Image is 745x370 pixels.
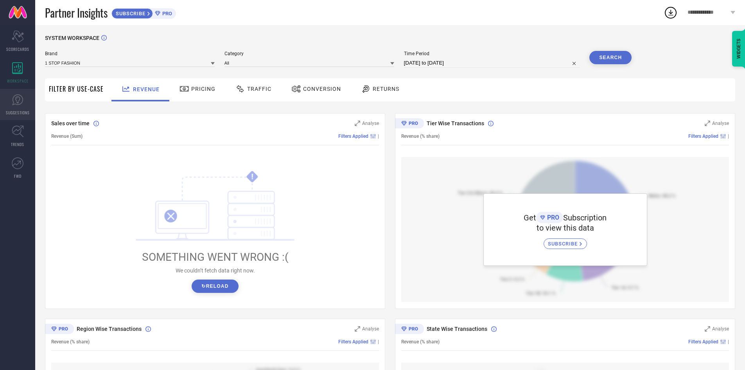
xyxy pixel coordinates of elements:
span: Time Period [404,51,580,56]
span: Revenue (% share) [401,339,440,345]
span: Region Wise Transactions [77,326,142,332]
span: Filters Applied [338,339,368,345]
span: Filters Applied [688,339,718,345]
span: Category [224,51,394,56]
span: Analyse [362,121,379,126]
a: SUBSCRIBE [544,233,587,249]
span: Analyse [712,326,729,332]
span: Revenue (% share) [51,339,90,345]
button: ↻Reload [192,280,238,293]
span: SUBSCRIBE [112,11,147,16]
span: Brand [45,51,215,56]
span: WORKSPACE [7,78,29,84]
span: Filters Applied [338,134,368,139]
span: to view this data [537,223,594,233]
span: | [728,339,729,345]
div: Premium [395,118,424,130]
a: SUBSCRIBEPRO [111,6,176,19]
span: Analyse [712,121,729,126]
svg: Zoom [705,326,710,332]
tspan: ! [251,172,253,181]
span: FWD [14,173,22,179]
svg: Zoom [705,121,710,126]
span: State Wise Transactions [427,326,487,332]
input: Select time period [404,58,580,68]
div: Premium [45,324,74,336]
span: Sales over time [51,120,90,126]
svg: Zoom [355,326,360,332]
svg: Zoom [355,121,360,126]
span: | [728,134,729,139]
div: Open download list [664,5,678,20]
span: SYSTEM WORKSPACE [45,35,99,41]
span: Filter By Use-Case [49,84,104,94]
span: Pricing [191,86,215,92]
span: Subscription [563,213,607,222]
span: Returns [373,86,399,92]
span: | [378,134,379,139]
span: Get [524,213,536,222]
span: Revenue (% share) [401,134,440,139]
span: Revenue (Sum) [51,134,83,139]
span: | [378,339,379,345]
span: Partner Insights [45,5,108,21]
span: PRO [160,11,172,16]
span: SOMETHING WENT WRONG :( [142,251,289,264]
span: TRENDS [11,141,24,147]
span: SCORECARDS [6,46,29,52]
span: Revenue [133,86,160,92]
span: Filters Applied [688,134,718,139]
span: SUGGESTIONS [6,110,30,116]
span: Traffic [247,86,271,92]
span: Analyse [362,326,379,332]
div: Premium [395,324,424,336]
span: PRO [545,214,559,221]
span: Conversion [303,86,341,92]
span: SUBSCRIBE [548,241,580,247]
button: Search [589,51,632,64]
span: Tier Wise Transactions [427,120,484,126]
span: We couldn’t fetch data right now. [176,267,255,274]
